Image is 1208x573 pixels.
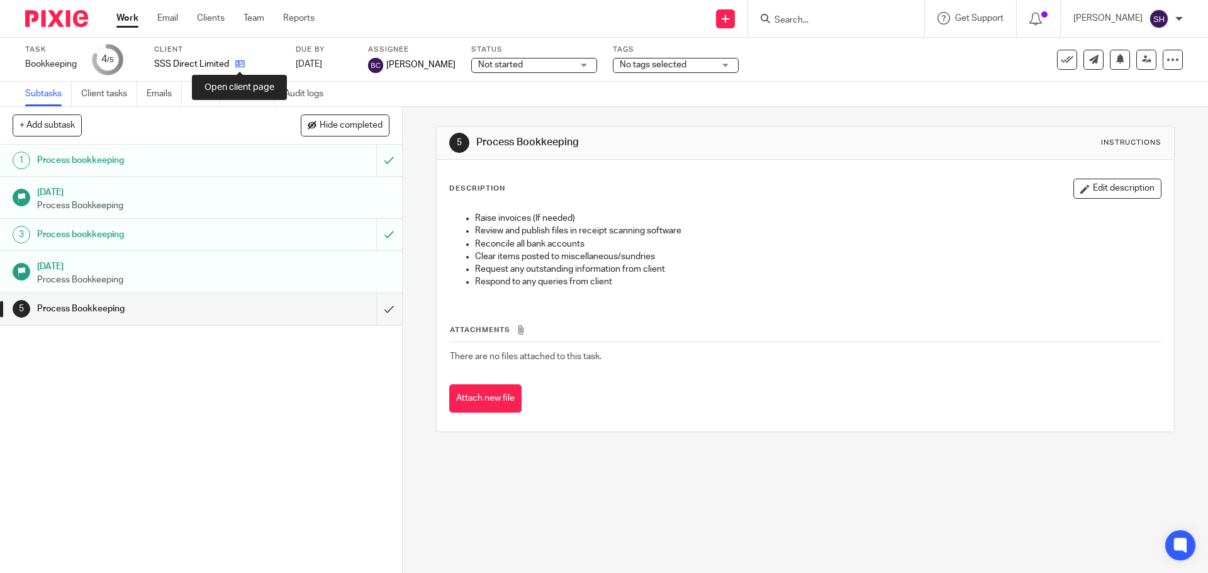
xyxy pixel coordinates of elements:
a: Clients [197,12,225,25]
div: Instructions [1101,138,1161,148]
div: 4 [101,52,114,67]
span: Attachments [450,326,510,333]
h1: Process bookkeeping [37,225,255,244]
div: 5 [13,300,30,318]
a: Team [243,12,264,25]
a: Notes (0) [229,82,275,106]
h1: Process Bookkeeping [37,299,255,318]
label: Task [25,45,77,55]
span: Hide completed [320,121,383,131]
h1: [DATE] [37,183,389,199]
a: Work [116,12,138,25]
label: Assignee [368,45,456,55]
img: Pixie [25,10,88,27]
p: Clear items posted to miscellaneous/sundries [475,250,1160,263]
p: [PERSON_NAME] [1073,12,1143,25]
a: Client tasks [81,82,137,106]
h1: [DATE] [37,257,389,273]
button: Edit description [1073,179,1161,199]
button: Attach new file [449,384,522,413]
span: [DATE] [296,60,322,69]
p: Review and publish files in receipt scanning software [475,225,1160,237]
div: 1 [13,152,30,169]
label: Client [154,45,280,55]
p: Respond to any queries from client [475,275,1160,288]
span: [PERSON_NAME] [386,58,456,71]
label: Due by [296,45,352,55]
button: Hide completed [301,114,389,136]
h1: Process Bookkeeping [476,136,832,149]
p: Request any outstanding information from client [475,263,1160,275]
img: svg%3E [1149,9,1169,29]
p: SSS Direct Limited [154,58,229,70]
img: svg%3E [368,58,383,73]
h1: Process bookkeeping [37,151,255,170]
a: Subtasks [25,82,72,106]
div: 3 [13,226,30,243]
span: Not started [478,60,523,69]
p: Raise invoices (If needed) [475,212,1160,225]
button: + Add subtask [13,114,82,136]
p: Process Bookkeeping [37,199,389,212]
p: Process Bookkeeping [37,274,389,286]
a: Files [191,82,220,106]
div: Bookkeeping [25,58,77,70]
a: Emails [147,82,182,106]
label: Status [471,45,597,55]
input: Search [773,15,886,26]
small: /5 [107,57,114,64]
span: Get Support [955,14,1004,23]
p: Reconcile all bank accounts [475,238,1160,250]
a: Reports [283,12,315,25]
p: Description [449,184,505,194]
label: Tags [613,45,739,55]
div: 5 [449,133,469,153]
span: No tags selected [620,60,686,69]
span: There are no files attached to this task. [450,352,601,361]
a: Email [157,12,178,25]
a: Audit logs [284,82,333,106]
